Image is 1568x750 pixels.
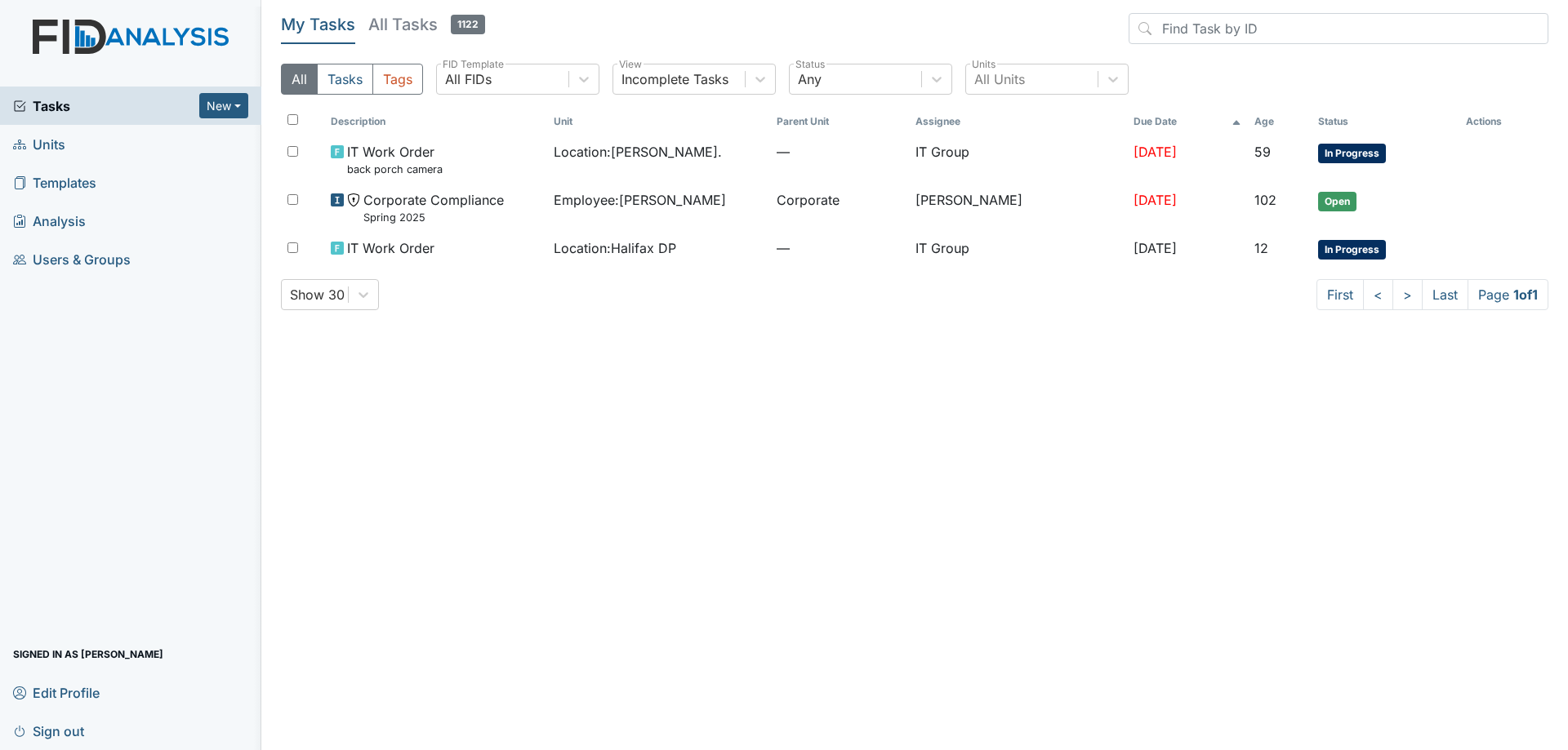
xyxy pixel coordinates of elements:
[347,238,434,258] span: IT Work Order
[1134,192,1177,208] span: [DATE]
[1254,240,1268,256] span: 12
[1254,192,1276,208] span: 102
[281,64,318,95] button: All
[909,135,1128,184] td: IT Group
[1254,144,1271,160] span: 59
[1363,279,1393,310] a: <
[554,142,722,162] span: Location : [PERSON_NAME].
[1422,279,1468,310] a: Last
[1316,279,1364,310] a: First
[1468,279,1548,310] span: Page
[363,190,504,225] span: Corporate Compliance Spring 2025
[1129,13,1548,44] input: Find Task by ID
[13,246,131,272] span: Users & Groups
[13,680,100,705] span: Edit Profile
[13,131,65,157] span: Units
[372,64,423,95] button: Tags
[909,108,1128,135] th: Assignee
[777,238,902,258] span: —
[347,142,443,177] span: IT Work Order back porch camera
[347,162,443,177] small: back porch camera
[554,238,676,258] span: Location : Halifax DP
[368,13,485,36] h5: All Tasks
[199,93,248,118] button: New
[363,210,504,225] small: Spring 2025
[1318,192,1356,211] span: Open
[13,641,163,667] span: Signed in as [PERSON_NAME]
[281,13,355,36] h5: My Tasks
[13,718,84,743] span: Sign out
[451,15,485,34] span: 1122
[909,232,1128,266] td: IT Group
[13,96,199,116] a: Tasks
[324,108,547,135] th: Toggle SortBy
[445,69,492,89] div: All FIDs
[1392,279,1423,310] a: >
[974,69,1025,89] div: All Units
[777,142,902,162] span: —
[281,64,423,95] div: Type filter
[1318,240,1386,260] span: In Progress
[13,170,96,195] span: Templates
[798,69,822,89] div: Any
[1134,144,1177,160] span: [DATE]
[317,64,373,95] button: Tasks
[1513,286,1538,303] strong: 1 of 1
[621,69,728,89] div: Incomplete Tasks
[1459,108,1541,135] th: Actions
[554,190,726,210] span: Employee : [PERSON_NAME]
[1127,108,1248,135] th: Toggle SortBy
[1134,240,1177,256] span: [DATE]
[1312,108,1459,135] th: Toggle SortBy
[777,190,840,210] span: Corporate
[547,108,770,135] th: Toggle SortBy
[770,108,908,135] th: Toggle SortBy
[1248,108,1312,135] th: Toggle SortBy
[290,285,345,304] div: Show 30
[909,184,1128,232] td: [PERSON_NAME]
[1318,144,1386,163] span: In Progress
[1316,279,1548,310] nav: task-pagination
[287,114,298,125] input: Toggle All Rows Selected
[13,208,86,233] span: Analysis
